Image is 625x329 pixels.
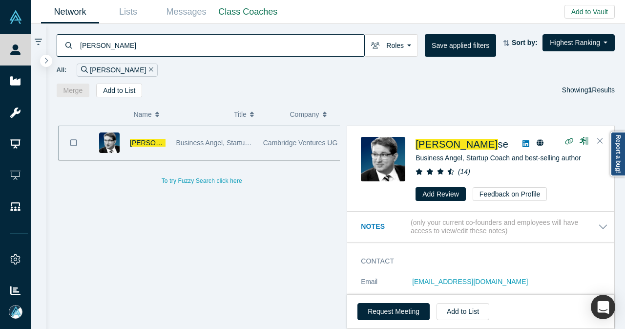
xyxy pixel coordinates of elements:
[416,139,498,150] span: [PERSON_NAME]
[357,303,430,320] button: Request Meeting
[57,84,90,97] button: Merge
[610,132,625,176] a: Report a bug!
[79,34,364,57] input: Search by name, title, company, summary, expertise, investment criteria or topics of focus
[437,303,489,320] button: Add to List
[9,305,22,319] img: Mia Scott's Account
[146,65,153,76] button: Remove Filter
[361,221,409,232] h3: Notes
[130,139,193,147] a: [PERSON_NAME]
[416,187,466,201] button: Add Review
[361,137,405,181] img: Martin Giese's Profile Image
[411,219,598,235] p: (only your current co-founders and employees will have access to view/edit these notes)
[176,139,341,147] span: Business Angel, Startup Coach and best-selling author
[593,133,607,149] button: Close
[234,104,247,125] span: Title
[157,0,215,23] a: Messages
[234,104,280,125] button: Title
[588,86,592,94] strong: 1
[564,5,615,19] button: Add to Vault
[133,104,151,125] span: Name
[512,39,538,46] strong: Sort by:
[59,126,89,160] button: Bookmark
[155,175,249,187] button: To try Fuzzy Search click here
[215,0,281,23] a: Class Coaches
[9,10,22,24] img: Alchemist Vault Logo
[133,104,224,125] button: Name
[99,132,120,153] img: Martin Giese's Profile Image
[416,154,581,162] span: Business Angel, Startup Coach and best-selling author
[361,277,412,297] dt: Email
[77,64,158,77] div: [PERSON_NAME]
[562,84,615,97] div: Showing
[412,278,528,285] a: [EMAIL_ADDRESS][DOMAIN_NAME]
[130,139,186,147] span: [PERSON_NAME]
[361,256,594,266] h3: Contact
[588,86,615,94] span: Results
[263,139,338,147] span: Cambridge Ventures UG
[99,0,157,23] a: Lists
[290,104,319,125] span: Company
[96,84,142,97] button: Add to List
[498,139,509,150] span: se
[290,104,336,125] button: Company
[41,0,99,23] a: Network
[416,139,508,150] a: [PERSON_NAME]se
[542,34,615,51] button: Highest Ranking
[361,219,608,235] button: Notes (only your current co-founders and employees will have access to view/edit these notes)
[473,187,547,201] button: Feedback on Profile
[425,34,496,57] button: Save applied filters
[57,65,67,75] span: All:
[364,34,418,57] button: Roles
[458,168,470,175] i: ( 14 )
